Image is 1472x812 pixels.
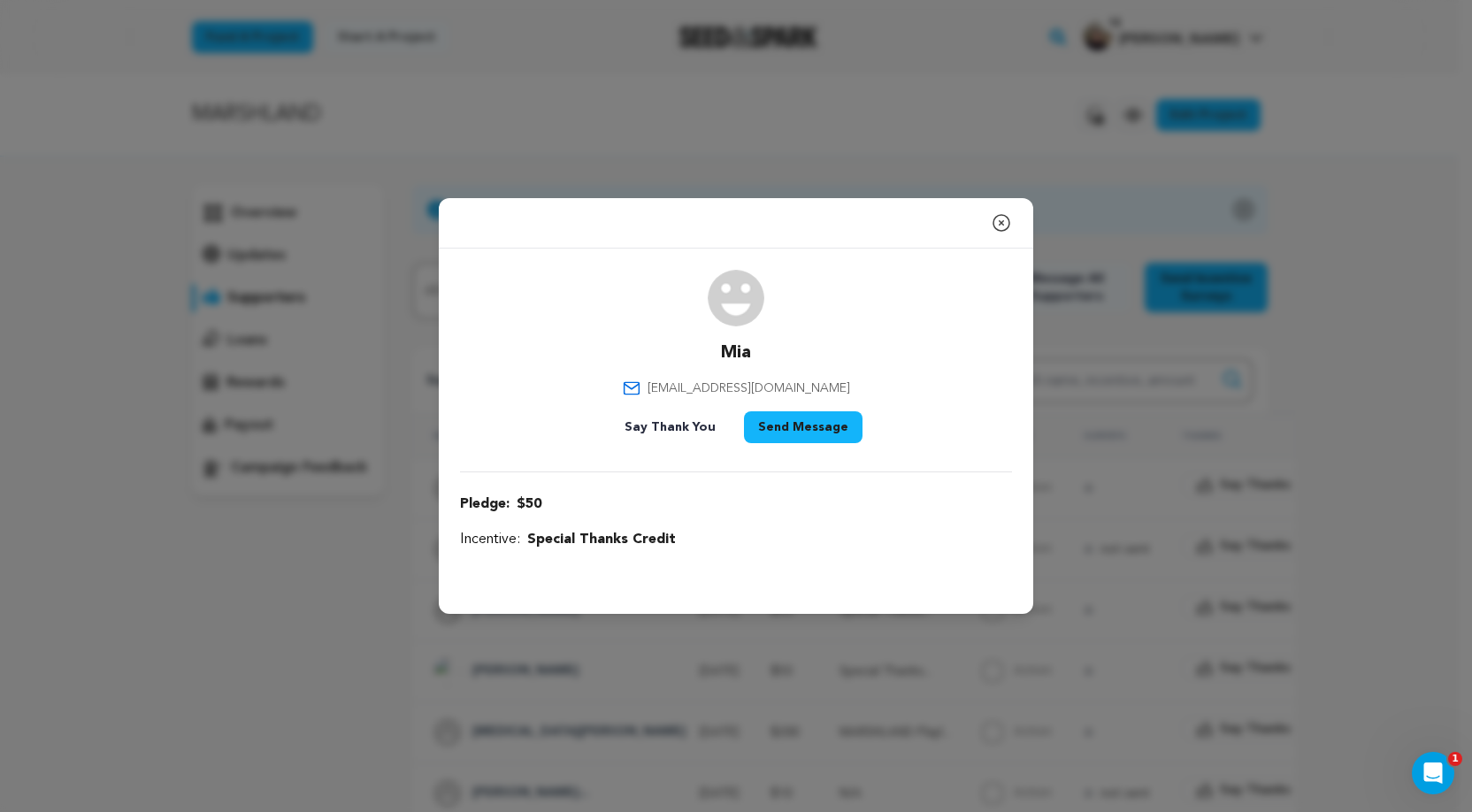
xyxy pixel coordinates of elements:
p: Mia [721,341,751,365]
span: Special Thanks Credit [527,529,676,550]
span: Pledge: [460,494,510,515]
iframe: Intercom live chat [1412,752,1454,794]
span: Incentive: [460,529,520,550]
span: [EMAIL_ADDRESS][DOMAIN_NAME] [648,379,850,397]
span: 1 [1448,752,1462,766]
button: Say Thank You [610,411,730,443]
button: Send Message [744,411,862,443]
img: user.png [708,270,764,326]
span: $50 [517,494,541,515]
